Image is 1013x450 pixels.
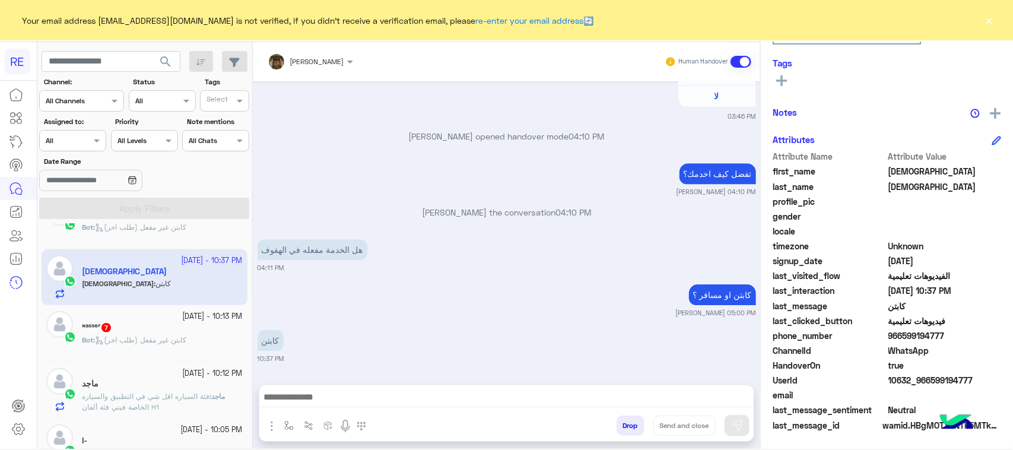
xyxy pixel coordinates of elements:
[64,219,76,231] img: WhatsApp
[728,112,756,121] small: 03:46 PM
[888,225,1002,237] span: null
[258,263,284,272] small: 04:11 PM
[44,116,105,127] label: Assigned to:
[715,91,719,101] span: لا
[555,207,591,217] span: 04:10 PM
[205,94,228,107] div: Select
[773,389,886,401] span: email
[265,419,279,433] img: send attachment
[290,57,344,66] span: [PERSON_NAME]
[773,329,886,342] span: phone_number
[888,210,1002,223] span: null
[773,180,886,193] span: last_name
[181,424,243,436] small: [DATE] - 10:05 PM
[679,163,756,184] p: 18/9/2025, 4:10 PM
[115,116,176,127] label: Priority
[5,49,30,74] div: RE
[773,284,886,297] span: last_interaction
[151,51,180,77] button: search
[44,156,177,167] label: Date Range
[183,311,243,322] small: [DATE] - 10:13 PM
[319,416,338,435] button: create order
[888,180,1002,193] span: الله
[888,329,1002,342] span: 966599194777
[888,240,1002,252] span: Unknown
[970,109,980,118] img: notes
[209,392,225,401] b: :
[323,421,333,430] img: create order
[773,359,886,372] span: HandoverOn
[133,77,194,87] label: Status
[773,255,886,267] span: signup_date
[82,392,209,411] span: فئة السياره اقل شي في التطبيق والسياره الخاصة فيني فئة ألفان H1
[82,335,93,344] span: Bot
[773,58,1001,68] h6: Tags
[64,388,76,400] img: WhatsApp
[773,300,886,312] span: last_message
[990,108,1001,119] img: add
[882,419,1001,432] span: wamid.HBgMOTY2NTk5MTk0Nzc3FQIAEhgUM0FEQjk5M0UzQzU0NEQyMzkwMjcA
[299,416,319,435] button: Trigger scenario
[773,344,886,357] span: ChannelId
[304,421,313,430] img: Trigger scenario
[187,116,248,127] label: Note mentions
[773,134,815,145] h6: Attributes
[773,270,886,282] span: last_visited_flow
[773,419,880,432] span: last_message_id
[82,379,99,389] h5: ماجد
[888,270,1002,282] span: الفيديوهات تعليمية
[678,57,728,66] small: Human Handover
[773,374,886,386] span: UserId
[888,165,1002,178] span: سبحان
[95,223,186,232] span: كابتن غير مفعل (طلب اخر)
[773,107,797,118] h6: Notes
[888,374,1002,386] span: 10632_966599194777
[888,359,1002,372] span: true
[44,77,123,87] label: Channel:
[731,420,743,432] img: send message
[888,389,1002,401] span: null
[46,311,73,338] img: defaultAdmin.png
[211,392,225,401] span: ماجد
[773,165,886,178] span: first_name
[773,210,886,223] span: gender
[64,331,76,343] img: WhatsApp
[677,187,756,197] small: [PERSON_NAME] 04:10 PM
[284,421,294,430] img: select flow
[82,436,87,446] h5: I-
[39,198,249,219] button: Apply Filters
[676,308,756,318] small: [PERSON_NAME] 05:00 PM
[888,315,1002,327] span: فيديوهات تعليمية
[773,195,886,208] span: profile_pic
[338,419,353,433] img: send voice note
[82,223,95,232] b: :
[258,354,284,363] small: 10:37 PM
[888,300,1002,312] span: كابتن
[653,416,716,436] button: Send and close
[888,284,1002,297] span: 2025-09-18T19:37:15.504Z
[258,130,756,142] p: [PERSON_NAME] opened handover mode
[773,225,886,237] span: locale
[476,15,584,26] a: re-enter your email address
[23,14,594,27] span: Your email address [EMAIL_ADDRESS][DOMAIN_NAME] is not verified, if you didn't receive a verifica...
[569,131,605,141] span: 04:10 PM
[101,323,111,332] span: 7
[258,206,756,218] p: [PERSON_NAME] the conversation
[357,422,366,431] img: make a call
[888,255,1002,267] span: 2025-09-18T12:44:47.583Z
[773,240,886,252] span: timezone
[258,239,367,260] p: 18/9/2025, 4:11 PM
[773,315,886,327] span: last_clicked_button
[888,344,1002,357] span: 2
[82,223,93,232] span: Bot
[183,368,243,379] small: [DATE] - 10:12 PM
[773,150,886,163] span: Attribute Name
[82,335,95,344] b: :
[95,335,186,344] span: كابتن غير مفعل (طلب اخر)
[936,403,977,444] img: hulul-logo.png
[82,322,112,332] h5: ᶰᵃˢˢᵉʳ
[617,416,644,436] button: Drop
[280,416,299,435] button: select flow
[46,368,73,395] img: defaultAdmin.png
[983,14,995,26] button: ×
